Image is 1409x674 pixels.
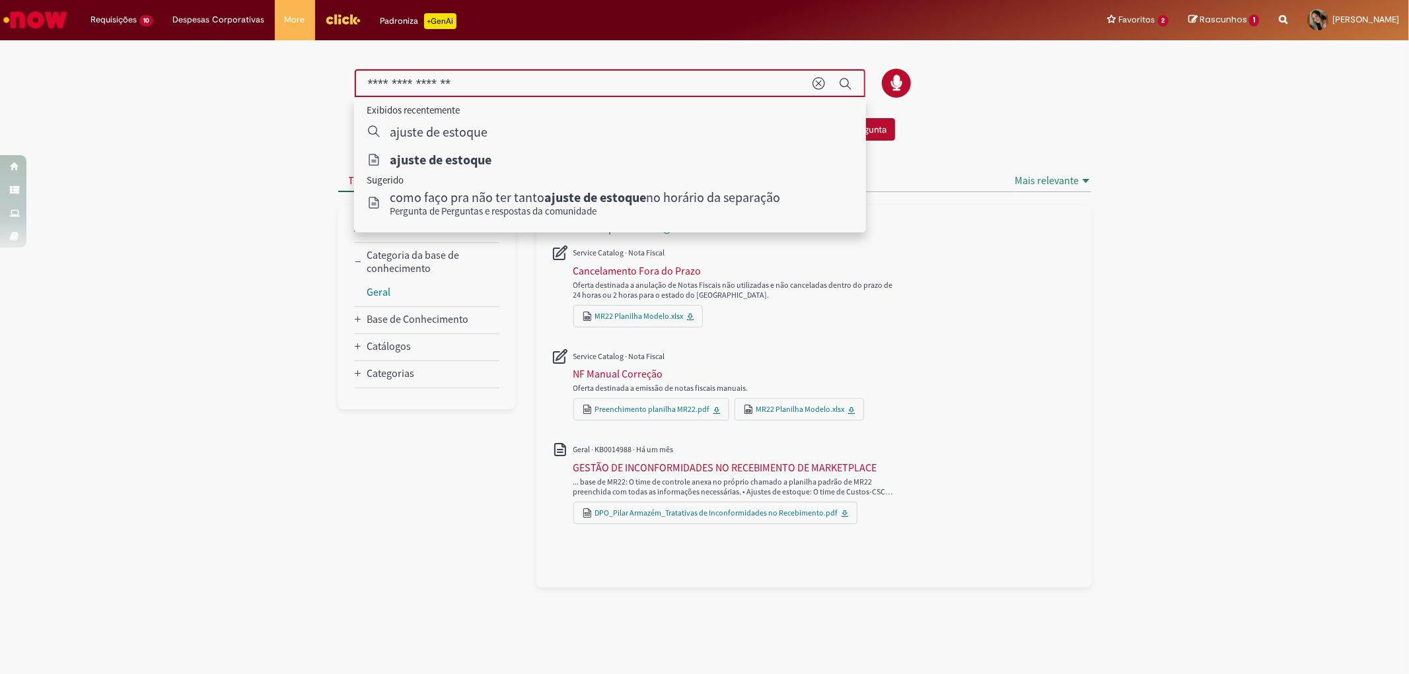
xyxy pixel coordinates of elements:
[1158,15,1169,26] span: 2
[1332,14,1399,25] span: [PERSON_NAME]
[1249,15,1259,26] span: 1
[285,13,305,26] span: More
[1,7,69,33] img: ServiceNow
[90,13,137,26] span: Requisições
[1119,13,1155,26] span: Favoritos
[325,9,361,29] img: click_logo_yellow_360x200.png
[173,13,265,26] span: Despesas Corporativas
[1188,14,1259,26] a: Rascunhos
[1200,13,1247,26] span: Rascunhos
[424,13,456,29] p: +GenAi
[139,15,153,26] span: 10
[380,13,456,29] div: Padroniza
